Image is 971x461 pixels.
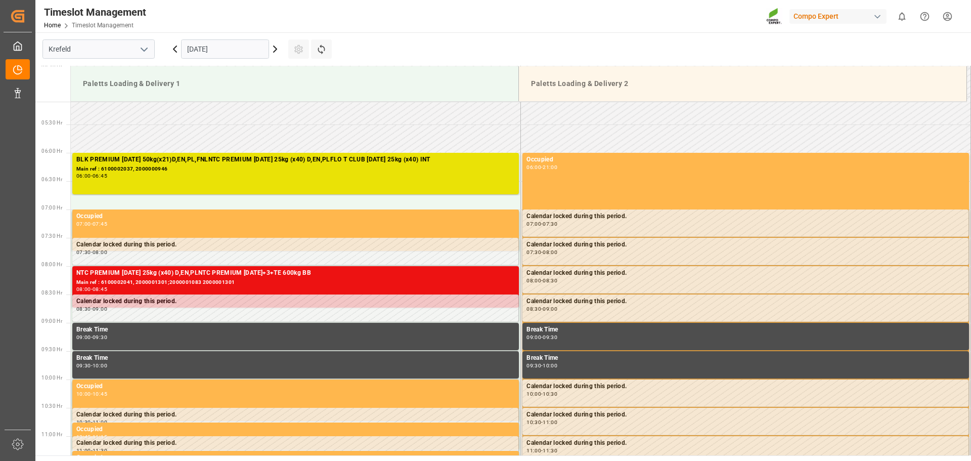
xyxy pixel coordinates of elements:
div: 09:00 [526,335,541,340]
div: NTC PREMIUM [DATE] 25kg (x40) D,EN,PLNTC PREMIUM [DATE]+3+TE 600kg BB [76,268,515,278]
div: Occupied [76,425,515,435]
div: 10:30 [76,420,91,425]
input: Type to search/select [42,39,155,59]
div: - [541,448,543,453]
div: - [541,278,543,283]
div: Compo Expert [789,9,887,24]
div: Break Time [526,325,965,335]
div: Calendar locked during this period. [76,438,514,448]
div: 08:30 [543,278,557,283]
div: - [91,392,93,396]
div: 08:45 [93,287,107,291]
span: 07:30 Hr [41,233,62,239]
div: Calendar locked during this period. [526,438,964,448]
div: - [91,335,93,340]
div: 08:00 [76,287,91,291]
img: Screenshot%202023-09-29%20at%2010.02.21.png_1712312052.png [766,8,782,25]
div: Break Time [526,353,965,363]
div: Occupied [76,212,515,222]
span: 06:00 Hr [41,148,62,154]
div: 07:00 [76,222,91,226]
div: Break Time [76,325,515,335]
div: 10:30 [526,420,541,425]
div: 11:00 [526,448,541,453]
div: - [541,250,543,255]
div: Main ref : 6100002037, 2000000946 [76,165,515,174]
div: Occupied [526,155,965,165]
div: BLK PREMIUM [DATE] 50kg(x21)D,EN,PL,FNLNTC PREMIUM [DATE] 25kg (x40) D,EN,PLFLO T CLUB [DATE] 25k... [76,155,515,165]
div: 08:00 [526,278,541,283]
div: Main ref : 6100002041, 2000001301;2000001083 2000001301 [76,278,515,287]
div: - [91,420,93,425]
div: - [541,165,543,170]
div: 11:15 [93,435,107,439]
div: Calendar locked during this period. [526,382,964,392]
div: 07:00 [526,222,541,226]
div: Calendar locked during this period. [526,240,964,250]
span: 11:00 Hr [41,432,62,437]
div: 10:00 [543,363,557,368]
div: Calendar locked during this period. [526,268,964,278]
div: - [91,174,93,178]
div: Calendar locked during this period. [526,410,964,420]
div: - [541,222,543,226]
span: 09:30 Hr [41,347,62,352]
div: 08:00 [543,250,557,255]
div: Timeslot Management [44,5,146,20]
div: Calendar locked during this period. [76,240,514,250]
div: - [541,420,543,425]
div: 10:45 [93,392,107,396]
div: - [91,363,93,368]
div: - [541,392,543,396]
div: 09:30 [93,335,107,340]
div: 07:30 [526,250,541,255]
div: 07:30 [76,250,91,255]
div: 06:00 [526,165,541,170]
div: 10:00 [93,363,107,368]
div: Calendar locked during this period. [76,410,514,420]
div: - [91,287,93,291]
div: Calendar locked during this period. [76,297,514,307]
div: 09:30 [526,363,541,368]
span: 08:00 Hr [41,262,62,267]
div: 11:30 [93,448,107,453]
div: 10:00 [76,392,91,396]
div: 06:00 [76,174,91,178]
div: Break Time [76,353,515,363]
span: 07:00 Hr [41,205,62,211]
div: - [541,307,543,311]
div: 09:00 [76,335,91,340]
button: Help Center [913,5,936,28]
div: 11:00 [543,420,557,425]
div: - [91,307,93,311]
button: open menu [136,41,151,57]
div: - [91,222,93,226]
div: 08:00 [93,250,107,255]
div: 06:45 [93,174,107,178]
button: show 0 new notifications [891,5,913,28]
span: 08:30 Hr [41,290,62,296]
div: 09:00 [543,307,557,311]
button: Compo Expert [789,7,891,26]
div: 11:30 [543,448,557,453]
div: Paletts Loading & Delivery 2 [527,74,958,93]
div: 09:30 [76,363,91,368]
a: Home [44,22,61,29]
div: - [91,250,93,255]
span: 06:30 Hr [41,177,62,182]
span: 10:00 Hr [41,375,62,381]
div: 10:45 [76,435,91,439]
span: 09:00 Hr [41,318,62,324]
div: 09:30 [543,335,557,340]
div: 08:30 [526,307,541,311]
div: 10:30 [543,392,557,396]
div: Occupied [76,382,515,392]
input: DD.MM.YYYY [181,39,269,59]
div: Calendar locked during this period. [526,297,964,307]
div: 11:00 [76,448,91,453]
span: 10:30 Hr [41,403,62,409]
div: - [541,335,543,340]
div: 07:45 [93,222,107,226]
div: Paletts Loading & Delivery 1 [79,74,510,93]
div: 11:00 [93,420,107,425]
